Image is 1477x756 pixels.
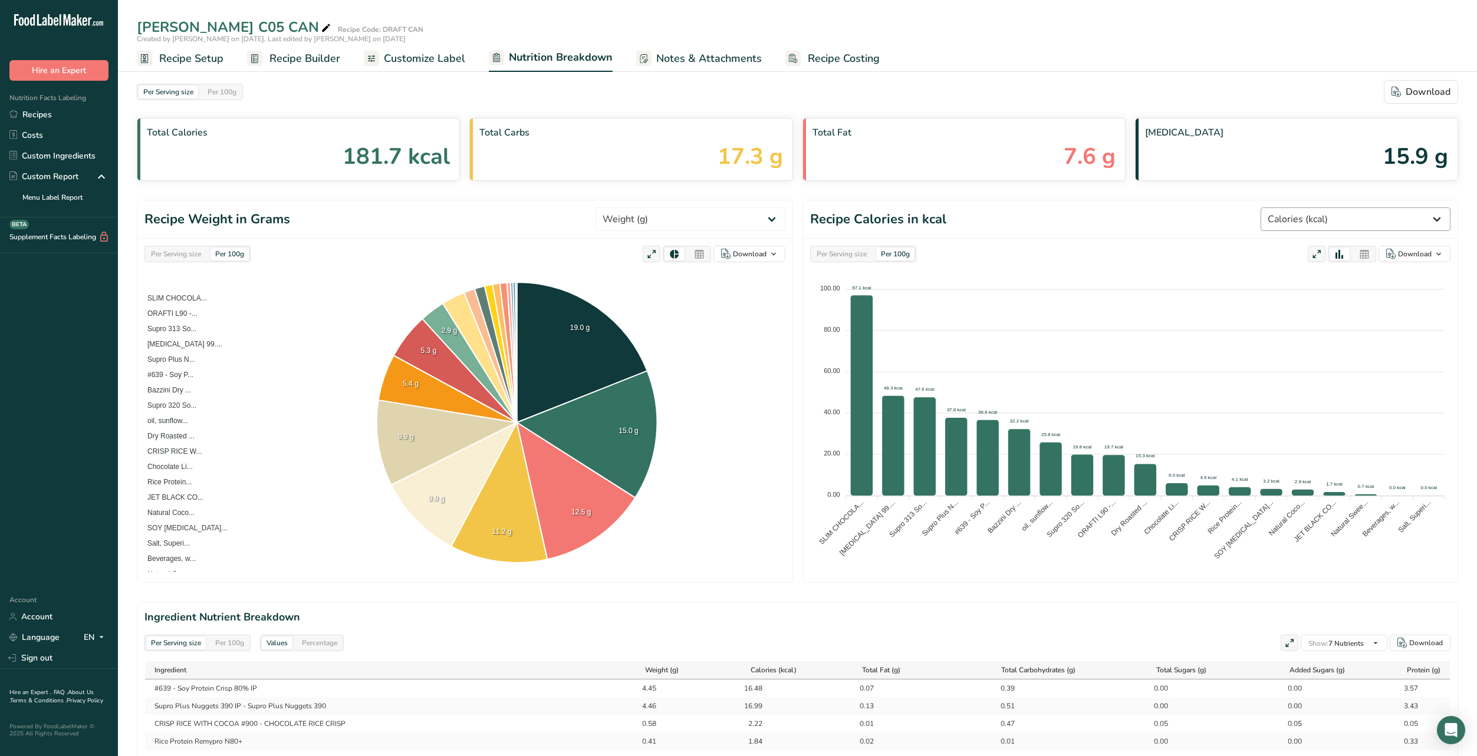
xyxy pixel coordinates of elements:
[338,24,423,35] div: Recipe Code: DRAFT CAN
[817,498,865,546] tspan: SLIM CHOCOLA...
[9,60,108,81] button: Hire an Expert
[139,355,195,364] span: Supro Plus N...
[1272,736,1302,747] div: 0.00
[139,463,193,471] span: Chocolate Li...
[9,627,60,648] a: Language
[139,325,196,333] span: Supro 313 So...
[627,736,656,747] div: 0.41
[887,498,928,539] tspan: Supro 313 So...
[139,447,202,455] span: CRISP RICE W...
[751,665,797,675] span: Calories (kcal)
[1167,498,1212,542] tspan: CRISP RICE W...
[1045,498,1086,539] tspan: Supro 320 So...
[1001,665,1075,675] span: Total Carbohydrates (g)
[985,718,1015,729] div: 0.47
[139,509,195,517] span: Natural Coco...
[636,45,762,72] a: Notes & Attachments
[1383,140,1448,173] span: 15.9 g
[1139,683,1168,694] div: 0.00
[1139,718,1168,729] div: 0.05
[144,210,290,229] h1: Recipe Weight in Grams
[139,371,193,379] span: #639 - Soy P...
[139,386,191,394] span: Bazzini Dry ...
[1301,635,1387,651] button: Show:7 Nutrients
[139,524,227,532] span: SOY [MEDICAL_DATA]...
[985,701,1015,711] div: 0.51
[824,367,840,374] tspan: 60.00
[985,736,1015,747] div: 0.01
[139,340,222,348] span: [MEDICAL_DATA] 99....
[627,701,656,711] div: 4.46
[145,732,595,750] td: Rice Protein Remypro N80+
[808,51,880,67] span: Recipe Costing
[1064,140,1116,173] span: 7.6 g
[645,665,679,675] span: Weight (g)
[953,498,991,536] tspan: #639 - Soy P...
[827,491,840,498] tspan: 0.00
[733,683,762,694] div: 16.48
[1384,80,1458,104] button: Download
[139,554,196,563] span: Beverages, w...
[812,247,871,260] div: Per Serving size
[1267,498,1307,537] tspan: Natural Coco...
[844,701,874,711] div: 0.13
[1379,246,1450,262] button: Download
[139,493,203,501] span: JET BLACK CO...
[1139,736,1168,747] div: 0.00
[10,696,67,705] a: Terms & Conditions .
[1308,639,1364,648] span: 7 Nutrients
[627,718,656,729] div: 0.58
[733,736,762,747] div: 1.84
[718,140,783,173] span: 17.3 g
[1361,498,1401,538] tspan: Beverages, w...
[824,408,840,415] tspan: 40.00
[627,683,656,694] div: 4.45
[139,539,190,547] span: Salt, Superi...
[844,736,874,747] div: 0.02
[1390,635,1450,651] button: Download
[1145,126,1448,140] span: [MEDICAL_DATA]
[137,16,333,38] div: [PERSON_NAME] C05 CAN
[262,636,292,649] div: Values
[838,498,897,557] tspan: [MEDICAL_DATA] 99....
[1156,665,1206,675] span: Total Sugars (g)
[1019,498,1054,532] tspan: oil, sunflow...
[137,45,223,72] a: Recipe Setup
[820,285,840,292] tspan: 100.00
[1396,498,1432,534] tspan: Salt, Superi...
[1143,498,1180,536] tspan: Chocolate Li...
[1272,701,1302,711] div: 0.00
[862,665,900,675] span: Total Fat (g)
[139,401,196,410] span: Supro 320 So...
[145,715,595,732] td: CRISP RICE WITH COCOA #900 - CHOCOLATE RICE CRISP
[733,701,762,711] div: 16.99
[1392,85,1450,99] div: Download
[1272,683,1302,694] div: 0.00
[1389,683,1418,694] div: 3.57
[1206,498,1243,535] tspan: Rice Protein...
[1389,701,1418,711] div: 3.43
[1272,718,1302,729] div: 0.05
[139,85,198,98] div: Per Serving size
[1212,498,1275,560] tspan: SOY [MEDICAL_DATA]...
[145,679,595,697] td: #639 - Soy Protein Crisp 80% IP
[269,51,340,67] span: Recipe Builder
[54,688,68,696] a: FAQ .
[479,126,782,140] span: Total Carbs
[139,432,195,440] span: Dry Roasted ...
[1292,498,1338,543] tspan: JET BLACK CO...
[1308,639,1328,648] span: Show:
[509,49,613,65] span: Nutrition Breakdown
[139,417,188,425] span: oil, sunflow...
[713,246,785,262] button: Download
[147,126,450,140] span: Total Calories
[1076,498,1117,539] tspan: ORAFTI L90 -...
[876,247,915,260] div: Per 100g
[139,294,207,302] span: SLIM CHOCOLA...
[1407,665,1440,675] span: Protein (g)
[733,249,767,259] div: Download
[1398,249,1432,259] div: Download
[656,51,762,67] span: Notes & Attachments
[920,498,960,537] tspan: Supro Plus N...
[1409,638,1443,648] div: Download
